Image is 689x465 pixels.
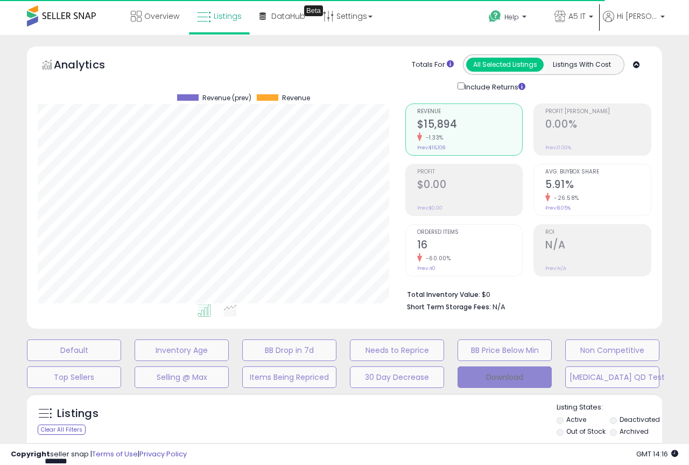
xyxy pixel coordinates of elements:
span: Help [504,12,519,22]
button: 30 Day Decrease [350,366,444,388]
div: Totals For [412,60,454,70]
small: -1.33% [422,134,444,142]
span: DataHub [271,11,305,22]
span: Ordered Items [417,230,523,235]
button: [MEDICAL_DATA] QD Test [565,366,659,388]
button: Top Sellers [27,366,121,388]
small: Prev: $0.00 [417,205,442,211]
span: ROI [545,230,651,235]
small: Prev: $16,108 [417,144,445,151]
button: Selling @ Max [135,366,229,388]
small: Prev: 40 [417,265,435,272]
h2: $0.00 [417,178,523,193]
div: Tooltip anchor [304,5,323,16]
small: Prev: N/A [545,265,566,272]
span: Profit [PERSON_NAME] [545,109,651,115]
small: Prev: 0.00% [545,144,571,151]
span: Hi [PERSON_NAME] [617,11,657,22]
button: BB Drop in 7d [242,339,336,361]
button: Inventory Age [135,339,229,361]
button: Non Competitive [565,339,659,361]
strong: Copyright [11,449,50,459]
small: Prev: 8.05% [545,205,571,211]
button: Needs to Reprice [350,339,444,361]
span: Listings [214,11,242,22]
h2: 16 [417,239,523,253]
button: BB Price Below Min [458,339,552,361]
span: A5 IT [568,11,586,22]
button: Listings With Cost [543,58,621,72]
h2: 5.91% [545,178,651,193]
b: Short Term Storage Fees: [407,302,491,311]
span: Overview [144,11,179,22]
span: Profit [417,169,523,175]
h2: 0.00% [545,118,651,133]
i: Get Help [488,10,502,23]
span: Avg. Buybox Share [545,169,651,175]
button: Items Being Repriced [242,366,336,388]
div: Include Returns [449,80,538,93]
h5: Analytics [54,57,126,75]
div: seller snap | | [11,449,187,460]
small: -60.00% [422,254,451,262]
span: Revenue [417,109,523,115]
h2: $15,894 [417,118,523,133]
h2: N/A [545,239,651,253]
small: -26.58% [550,194,579,202]
b: Total Inventory Value: [407,290,480,299]
button: All Selected Listings [466,58,544,72]
button: Default [27,339,121,361]
a: Help [480,2,545,35]
li: $0 [407,287,644,300]
a: Hi [PERSON_NAME] [603,11,665,35]
button: Download [458,366,552,388]
span: N/A [493,302,505,312]
span: Revenue [282,94,310,102]
span: Revenue (prev) [202,94,251,102]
